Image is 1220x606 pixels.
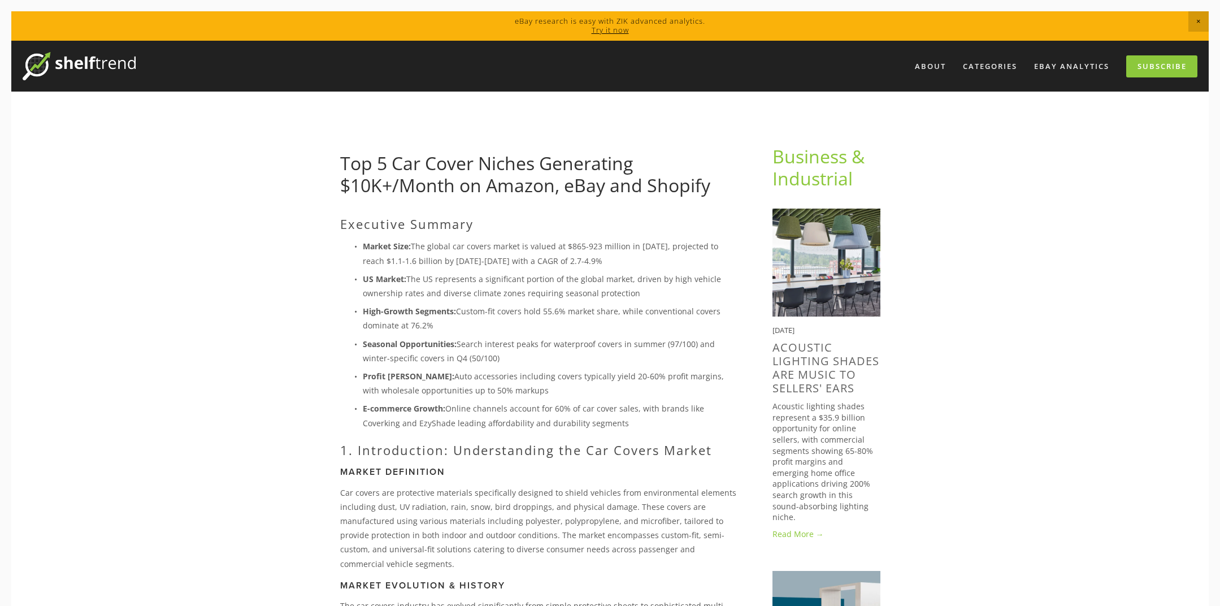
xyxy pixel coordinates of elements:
p: Auto accessories including covers typically yield 20-60% profit margins, with wholesale opportuni... [363,369,736,397]
a: eBay Analytics [1027,57,1117,76]
time: [DATE] [772,325,794,335]
p: Acoustic lighting shades represent a $35.9 billion opportunity for online sellers, with commercia... [772,401,880,523]
img: Acoustic Lighting Shades Are Music to Sellers' Ears [772,209,880,317]
a: Subscribe [1126,55,1197,77]
img: ShelfTrend [23,52,136,80]
h2: Executive Summary [340,217,736,231]
a: About [908,57,953,76]
strong: Profit [PERSON_NAME]: [363,371,454,382]
strong: US Market: [363,274,406,284]
a: Business & Industrial [772,144,869,190]
span: Close Announcement [1188,11,1209,32]
p: Online channels account for 60% of car cover sales, with brands like Coverking and EzyShade leadi... [363,401,736,430]
p: Car covers are protective materials specifically designed to shield vehicles from environmental e... [340,486,736,571]
a: Top 5 Car Cover Niches Generating $10K+/Month on Amazon, eBay and Shopify [340,151,710,197]
h2: 1. Introduction: Understanding the Car Covers Market [340,443,736,457]
p: Custom-fit covers hold 55.6% market share, while conventional covers dominate at 76.2% [363,304,736,332]
strong: Market Size: [363,241,411,252]
a: Try it now [592,25,629,35]
h3: Market Evolution & History [340,580,736,591]
div: Categories [956,57,1024,76]
a: Read More → [772,529,880,540]
strong: Seasonal Opportunities: [363,339,457,349]
p: The global car covers market is valued at $865-923 million in [DATE], projected to reach $1.1-1.6... [363,239,736,267]
strong: High-Growth Segments: [363,306,456,317]
a: Acoustic Lighting Shades Are Music to Sellers' Ears [772,340,879,396]
strong: E-commerce Growth: [363,403,445,414]
p: The US represents a significant portion of the global market, driven by high vehicle ownership ra... [363,272,736,300]
h3: Market Definition [340,466,736,477]
p: Search interest peaks for waterproof covers in summer (97/100) and winter-specific covers in Q4 (... [363,337,736,365]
